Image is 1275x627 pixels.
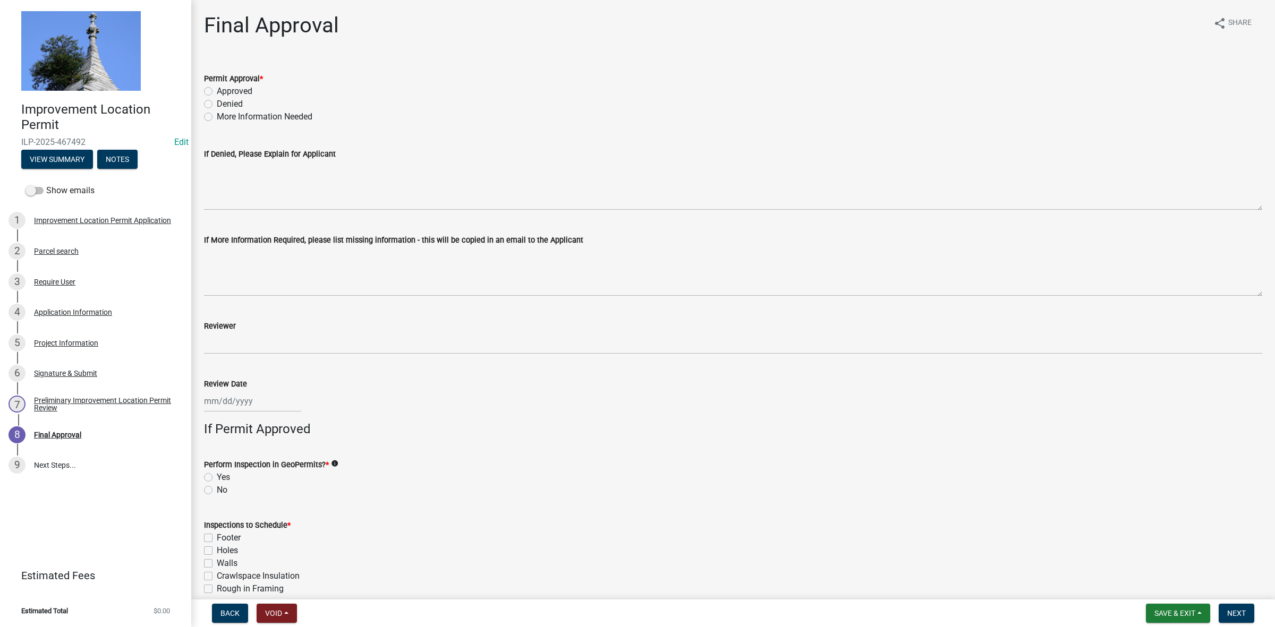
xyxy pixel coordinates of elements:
[204,381,247,388] label: Review Date
[217,557,237,570] label: Walls
[97,150,138,169] button: Notes
[34,278,75,286] div: Require User
[8,426,25,443] div: 8
[34,339,98,347] div: Project Information
[204,422,1262,437] h4: If Permit Approved
[1146,604,1210,623] button: Save & Exit
[8,273,25,290] div: 3
[204,461,329,469] label: Perform Inspection in GeoPermits?
[217,531,241,544] label: Footer
[34,431,81,439] div: Final Approval
[204,151,336,158] label: If Denied, Please Explain for Applicant
[174,137,189,147] wm-modal-confirm: Edit Application Number
[204,13,339,38] h1: Final Approval
[1205,13,1260,33] button: shareShare
[8,334,25,351] div: 5
[25,184,95,197] label: Show emails
[21,11,141,91] img: Decatur County, Indiana
[217,595,290,608] label: Concrete Slab Floor
[1228,17,1252,30] span: Share
[204,237,583,244] label: If More Information Required, please list missing information - this will be copied in an email t...
[1154,609,1195,617] span: Save & Exit
[8,243,25,260] div: 2
[217,544,238,557] label: Holes
[217,85,252,98] label: Approved
[204,323,236,330] label: Reviewer
[21,102,183,133] h4: Improvement Location Permit
[204,75,263,83] label: Permit Approval
[21,150,93,169] button: View Summary
[217,582,284,595] label: Rough in Framing
[1219,604,1254,623] button: Next
[34,308,112,316] div: Application Information
[257,604,297,623] button: Void
[331,460,338,467] i: info
[34,397,174,411] div: Preliminary Improvement Location Permit Review
[217,471,230,484] label: Yes
[217,98,243,110] label: Denied
[8,396,25,413] div: 7
[1213,17,1226,30] i: share
[204,522,291,529] label: Inspections to Schedule
[34,217,171,224] div: Improvement Location Permit Application
[220,609,240,617] span: Back
[217,484,227,496] label: No
[265,609,282,617] span: Void
[217,570,300,582] label: Crawlspace Insulation
[97,156,138,164] wm-modal-confirm: Notes
[217,110,312,123] label: More Information Needed
[204,390,301,412] input: mm/dd/yyyy
[21,607,68,614] span: Estimated Total
[8,304,25,321] div: 4
[34,370,97,377] div: Signature & Submit
[21,137,170,147] span: ILP-2025-467492
[8,565,174,586] a: Estimated Fees
[212,604,248,623] button: Back
[154,607,170,614] span: $0.00
[34,247,79,255] div: Parcel search
[8,365,25,382] div: 6
[8,212,25,229] div: 1
[8,457,25,474] div: 9
[1227,609,1246,617] span: Next
[174,137,189,147] a: Edit
[21,156,93,164] wm-modal-confirm: Summary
